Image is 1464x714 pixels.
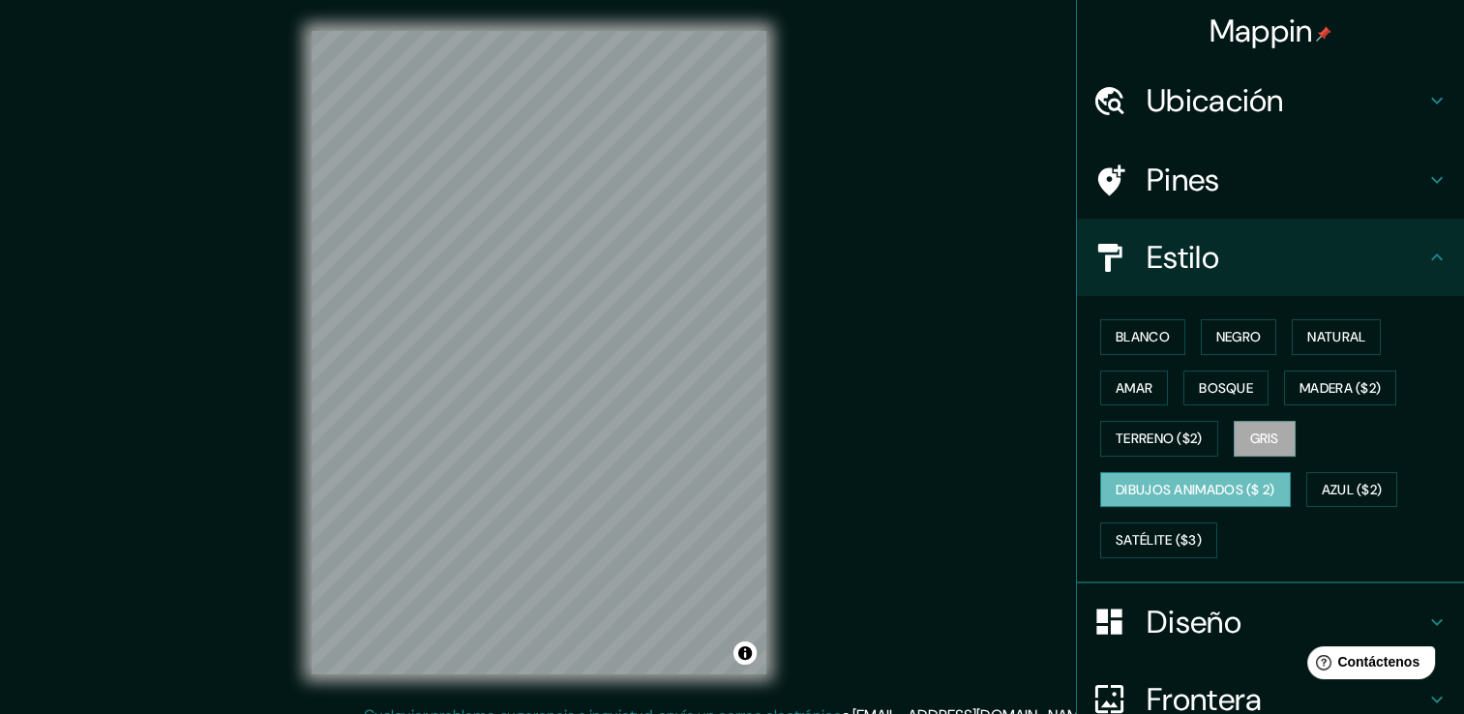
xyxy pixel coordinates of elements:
div: Ubicación [1077,62,1464,139]
font: Natural [1307,325,1365,349]
button: Negro [1201,319,1277,355]
button: Amar [1100,371,1168,406]
font: Gris [1250,427,1279,451]
font: Amar [1116,376,1152,401]
button: Azul ($2) [1306,472,1398,508]
font: Mappin [1210,11,1313,51]
h4: Estilo [1147,238,1425,277]
canvas: Mapa [312,31,766,674]
h4: Ubicación [1147,81,1425,120]
img: pin-icon.png [1316,26,1331,42]
font: Satélite ($3) [1116,528,1202,552]
button: Dibujos animados ($ 2) [1100,472,1291,508]
font: Dibujos animados ($ 2) [1116,478,1275,502]
font: Azul ($2) [1322,478,1383,502]
button: Bosque [1183,371,1269,406]
font: Blanco [1116,325,1170,349]
div: Diseño [1077,583,1464,661]
button: Terreno ($2) [1100,421,1218,457]
font: Terreno ($2) [1116,427,1203,451]
font: Madera ($2) [1300,376,1381,401]
div: Pines [1077,141,1464,219]
div: Estilo [1077,219,1464,296]
button: Gris [1234,421,1296,457]
font: Negro [1216,325,1262,349]
button: Satélite ($3) [1100,522,1217,558]
button: Alternar atribución [733,641,757,665]
h4: Pines [1147,161,1425,199]
iframe: Help widget launcher [1292,639,1443,693]
button: Natural [1292,319,1381,355]
button: Madera ($2) [1284,371,1396,406]
button: Blanco [1100,319,1185,355]
font: Bosque [1199,376,1253,401]
h4: Diseño [1147,603,1425,641]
